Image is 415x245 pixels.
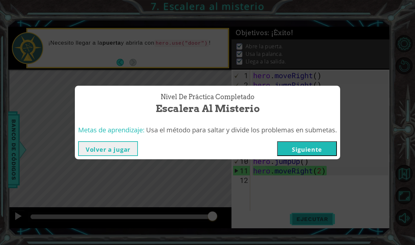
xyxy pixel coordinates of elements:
[161,92,254,102] span: Nivel de práctica Completado
[277,141,337,156] button: Siguiente
[156,101,260,116] span: Escalera al misterio
[146,125,337,134] span: Usa el método para saltar y divide los problemas en submetas.
[78,125,144,134] span: Metas de aprendizaje:
[78,141,138,156] button: Volver a jugar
